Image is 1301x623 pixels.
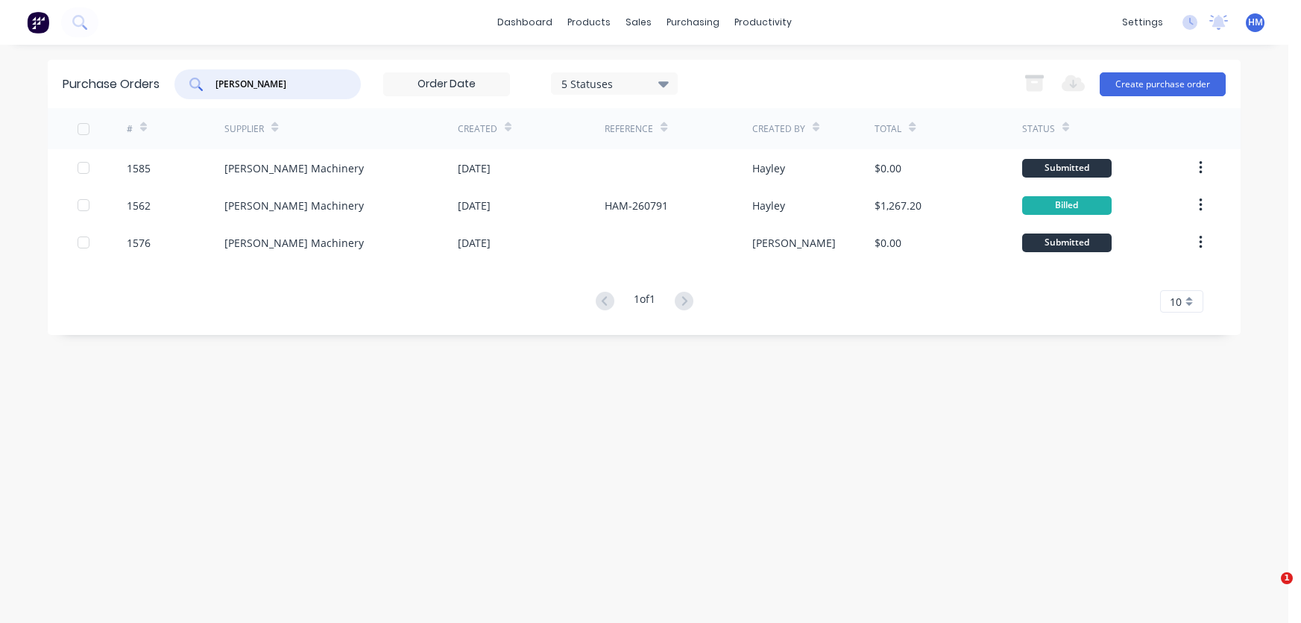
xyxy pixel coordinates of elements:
[224,198,364,213] div: [PERSON_NAME] Machinery
[752,235,836,251] div: [PERSON_NAME]
[224,122,264,136] div: Supplier
[1022,196,1112,215] div: Billed
[458,122,497,136] div: Created
[752,122,805,136] div: Created By
[384,73,509,96] input: Order Date
[618,11,659,34] div: sales
[1115,11,1171,34] div: settings
[1022,234,1112,252] div: Submitted
[605,198,668,213] div: HAM-260791
[634,291,655,313] div: 1 of 1
[1022,122,1055,136] div: Status
[490,11,560,34] a: dashboard
[1170,294,1182,310] span: 10
[561,75,668,91] div: 5 Statuses
[127,122,133,136] div: #
[875,122,901,136] div: Total
[127,235,151,251] div: 1576
[1250,572,1286,608] iframe: Intercom live chat
[875,160,901,176] div: $0.00
[875,235,901,251] div: $0.00
[127,198,151,213] div: 1562
[214,77,338,92] input: Search purchase orders...
[752,160,785,176] div: Hayley
[458,160,491,176] div: [DATE]
[1022,159,1112,178] div: Submitted
[63,75,160,93] div: Purchase Orders
[1248,16,1263,29] span: HM
[224,160,364,176] div: [PERSON_NAME] Machinery
[1281,572,1293,584] span: 1
[752,198,785,213] div: Hayley
[224,235,364,251] div: [PERSON_NAME] Machinery
[458,235,491,251] div: [DATE]
[27,11,49,34] img: Factory
[659,11,727,34] div: purchasing
[727,11,799,34] div: productivity
[605,122,653,136] div: Reference
[127,160,151,176] div: 1585
[875,198,922,213] div: $1,267.20
[458,198,491,213] div: [DATE]
[560,11,618,34] div: products
[1100,72,1226,96] button: Create purchase order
